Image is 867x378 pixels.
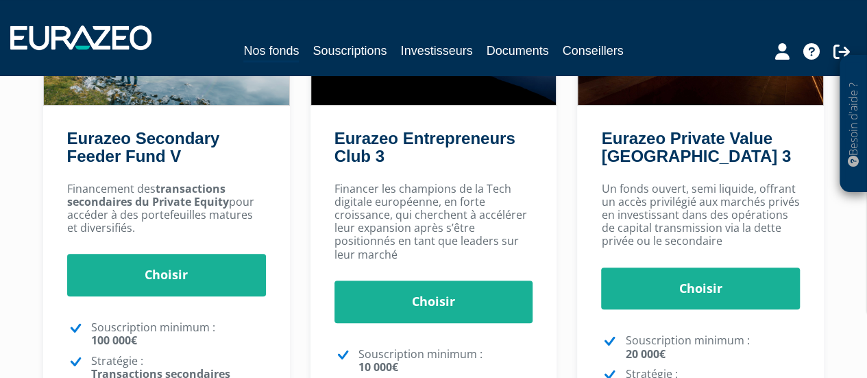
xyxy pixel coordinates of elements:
a: Choisir [601,268,800,310]
strong: transactions secondaires du Private Equity [67,181,229,209]
p: Financement des pour accéder à des portefeuilles matures et diversifiés. [67,182,266,235]
p: Souscription minimum : [91,321,266,347]
p: Souscription minimum : [625,334,800,360]
strong: 10 000€ [358,359,398,375]
p: Financer les champions de la Tech digitale européenne, en forte croissance, qui cherchent à accél... [334,182,533,261]
a: Conseillers [563,41,624,60]
a: Souscriptions [313,41,387,60]
a: Eurazeo Secondary Feeder Fund V [67,129,220,165]
a: Investisseurs [400,41,472,60]
p: Un fonds ouvert, semi liquide, offrant un accès privilégié aux marchés privés en investissant dan... [601,182,800,248]
a: Choisir [334,281,533,323]
a: Nos fonds [243,41,299,62]
strong: 20 000€ [625,346,665,362]
strong: 100 000€ [91,333,137,348]
a: Eurazeo Private Value [GEOGRAPHIC_DATA] 3 [601,129,790,165]
a: Documents [487,41,549,60]
a: Eurazeo Entrepreneurs Club 3 [334,129,515,165]
img: 1732889491-logotype_eurazeo_blanc_rvb.png [10,25,151,50]
p: Souscription minimum : [358,348,533,374]
p: Besoin d'aide ? [846,62,862,186]
a: Choisir [67,254,266,296]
